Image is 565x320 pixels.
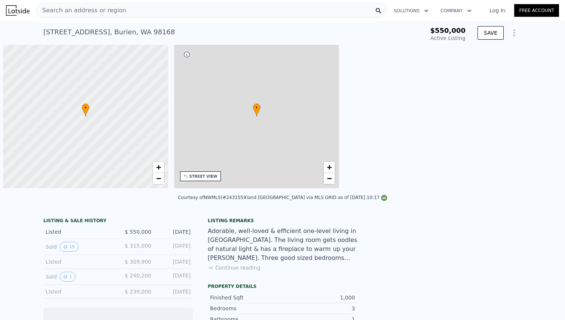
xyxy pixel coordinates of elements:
div: [DATE] [157,228,191,236]
div: STREET VIEW [189,174,217,179]
div: [STREET_ADDRESS] , Burien , WA 98168 [43,27,175,37]
img: Lotside [6,5,30,16]
span: $ 315,000 [125,243,151,249]
div: Listed [46,258,112,265]
div: Finished Sqft [210,294,282,301]
span: + [156,162,161,172]
span: − [327,174,332,183]
div: [DATE] [157,242,191,252]
span: − [156,174,161,183]
div: 3 [282,305,355,312]
div: Listed [46,228,112,236]
div: [DATE] [157,272,191,282]
div: Sold [46,242,112,252]
button: SAVE [478,26,504,40]
div: [DATE] [157,258,191,265]
div: LISTING & SALE HISTORY [43,218,193,225]
div: Listed [46,288,112,295]
button: Company [435,4,478,18]
span: Search an address or region [36,6,126,15]
img: NWMLS Logo [381,195,387,201]
a: Zoom in [153,162,164,173]
span: $ 309,900 [125,259,151,265]
div: [DATE] [157,288,191,295]
span: $550,000 [430,27,466,34]
div: • [82,103,89,116]
button: View historical data [60,242,78,252]
span: $ 550,000 [125,229,151,235]
span: $ 240,200 [125,273,151,279]
span: Active Listing [430,35,466,41]
div: • [253,103,260,116]
span: + [327,162,332,172]
button: Continue reading [208,264,260,271]
span: • [253,105,260,111]
a: Free Account [514,4,559,17]
div: Bedrooms [210,305,282,312]
a: Zoom out [324,173,335,184]
a: Zoom out [153,173,164,184]
button: View historical data [60,272,75,282]
span: $ 239,000 [125,289,151,295]
div: Adorable, well-loved & efficient one-level living in [GEOGRAPHIC_DATA]. The living room gets oodl... [208,227,357,262]
a: Log In [481,7,514,14]
div: Property details [208,283,357,289]
button: Solutions [388,4,435,18]
div: Listing remarks [208,218,357,224]
button: Show Options [507,25,522,40]
div: Sold [46,272,112,282]
div: Courtesy of NWMLS (#2431559) and [GEOGRAPHIC_DATA] via MLS GRID as of [DATE] 10:17 [178,195,387,200]
div: 1,000 [282,294,355,301]
span: • [82,105,89,111]
a: Zoom in [324,162,335,173]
